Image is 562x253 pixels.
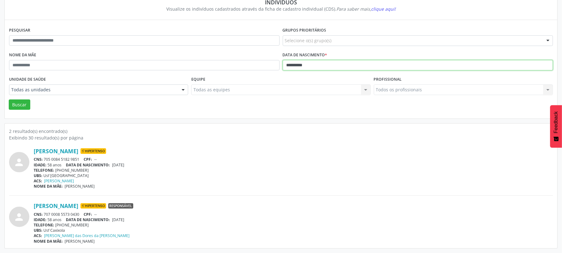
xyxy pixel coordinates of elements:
span: Todas as unidades [11,87,175,93]
span: Hipertenso [81,148,106,154]
a: [PERSON_NAME] [34,148,78,154]
i: person [14,211,25,223]
span: -- [94,157,97,162]
span: Hipertenso [81,203,106,209]
button: Feedback - Mostrar pesquisa [550,105,562,148]
a: [PERSON_NAME] das Dores da [PERSON_NAME] [44,233,130,238]
span: [DATE] [112,162,124,168]
a: [PERSON_NAME] [34,202,78,209]
span: [DATE] [112,217,124,222]
label: Equipe [191,75,205,84]
span: IDADE: [34,217,46,222]
i: person [14,157,25,168]
a: [PERSON_NAME] [44,178,74,184]
div: 705 0084 5182 9851 [34,157,553,162]
span: UBS: [34,228,42,233]
span: clique aqui! [371,6,396,12]
label: Grupos prioritários [283,26,326,35]
span: TELEFONE: [34,222,54,228]
span: IDADE: [34,162,46,168]
div: 2 resultado(s) encontrado(s) [9,128,553,134]
span: [PERSON_NAME] [65,239,95,244]
span: [PERSON_NAME] [65,184,95,189]
span: DATA DE NASCIMENTO: [66,217,110,222]
span: DATA DE NASCIMENTO: [66,162,110,168]
span: TELEFONE: [34,168,54,173]
div: [PHONE_NUMBER] [34,222,553,228]
i: Para saber mais, [336,6,396,12]
button: Buscar [9,99,30,110]
span: CPF: [84,212,92,217]
label: Profissional [374,75,402,84]
label: Data de nascimento [283,50,327,60]
label: Pesquisar [9,26,30,35]
div: 58 anos [34,217,553,222]
div: [PHONE_NUMBER] [34,168,553,173]
span: Feedback [553,111,559,133]
div: Usf [GEOGRAPHIC_DATA] [34,173,553,178]
label: Unidade de saúde [9,75,46,84]
span: ACS: [34,178,42,184]
span: NOME DA MÃE: [34,184,63,189]
div: 707 0008 5573 0430 [34,212,553,217]
div: 58 anos [34,162,553,168]
span: -- [94,212,97,217]
span: UBS: [34,173,42,178]
div: Usf Caxixola [34,228,553,233]
span: ACS: [34,233,42,238]
span: CPF: [84,157,92,162]
span: Responsável [108,203,133,209]
span: Selecione o(s) grupo(s) [285,37,332,44]
span: CNS: [34,212,43,217]
label: Nome da mãe [9,50,36,60]
span: CNS: [34,157,43,162]
div: Exibindo 30 resultado(s) por página [9,134,553,141]
span: NOME DA MÃE: [34,239,63,244]
div: Visualize os indivíduos cadastrados através da ficha de cadastro individual (CDS). [13,6,549,12]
